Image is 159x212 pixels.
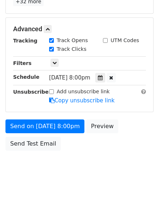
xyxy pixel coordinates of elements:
label: UTM Codes [111,37,139,44]
strong: Tracking [13,38,37,44]
span: [DATE] 8:00pm [49,74,90,81]
strong: Schedule [13,74,39,80]
strong: Unsubscribe [13,89,49,95]
a: Send Test Email [5,137,61,151]
label: Add unsubscribe link [57,88,110,95]
label: Track Opens [57,37,88,44]
a: Preview [86,119,118,133]
iframe: Chat Widget [123,177,159,212]
strong: Filters [13,60,32,66]
label: Track Clicks [57,45,87,53]
a: Copy unsubscribe link [49,97,115,104]
h5: Advanced [13,25,146,33]
a: Send on [DATE] 8:00pm [5,119,84,133]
